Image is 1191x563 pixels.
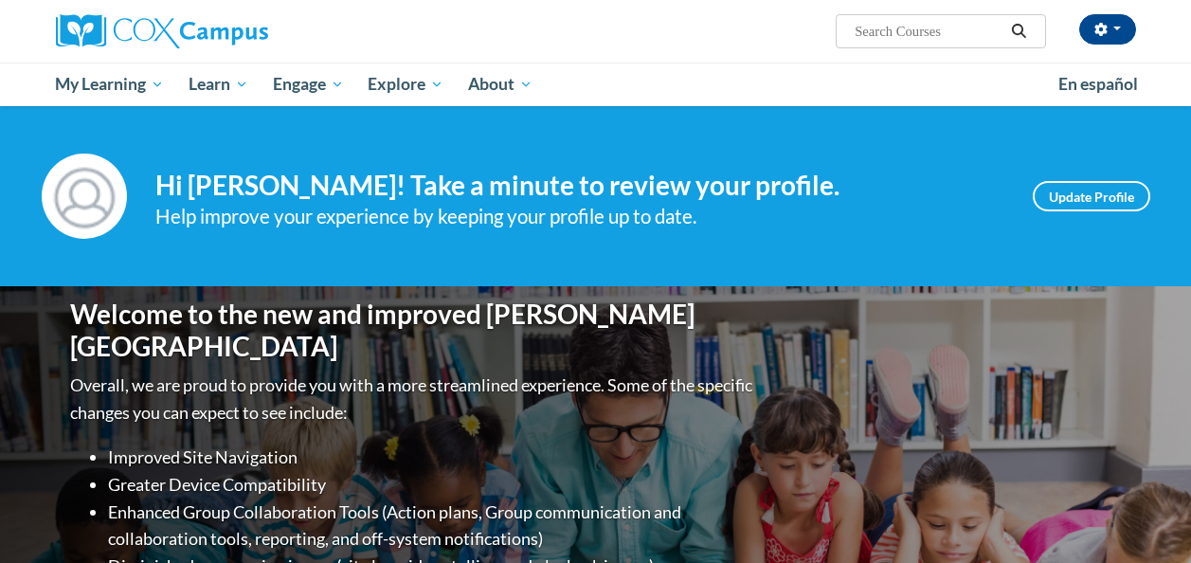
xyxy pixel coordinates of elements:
input: Search Courses [853,20,1004,43]
div: Main menu [42,63,1150,106]
li: Enhanced Group Collaboration Tools (Action plans, Group communication and collaboration tools, re... [108,499,757,554]
h4: Hi [PERSON_NAME]! Take a minute to review your profile. [155,170,1004,202]
h1: Welcome to the new and improved [PERSON_NAME][GEOGRAPHIC_DATA] [70,299,757,362]
span: My Learning [55,73,164,96]
a: My Learning [44,63,177,106]
a: Update Profile [1033,181,1150,211]
button: Search [1004,20,1033,43]
img: Cox Campus [56,14,268,48]
li: Improved Site Navigation [108,444,757,471]
li: Greater Device Compatibility [108,471,757,499]
span: Engage [273,73,344,96]
a: Engage [261,63,356,106]
a: About [456,63,545,106]
p: Overall, we are proud to provide you with a more streamlined experience. Some of the specific cha... [70,372,757,427]
span: Explore [368,73,443,96]
span: Learn [189,73,248,96]
a: Learn [176,63,261,106]
span: En español [1058,74,1138,94]
img: Profile Image [42,154,127,239]
span: About [468,73,532,96]
button: Account Settings [1079,14,1136,45]
a: Explore [355,63,456,106]
a: En español [1046,64,1150,104]
div: Help improve your experience by keeping your profile up to date. [155,201,1004,232]
a: Cox Campus [56,14,397,48]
